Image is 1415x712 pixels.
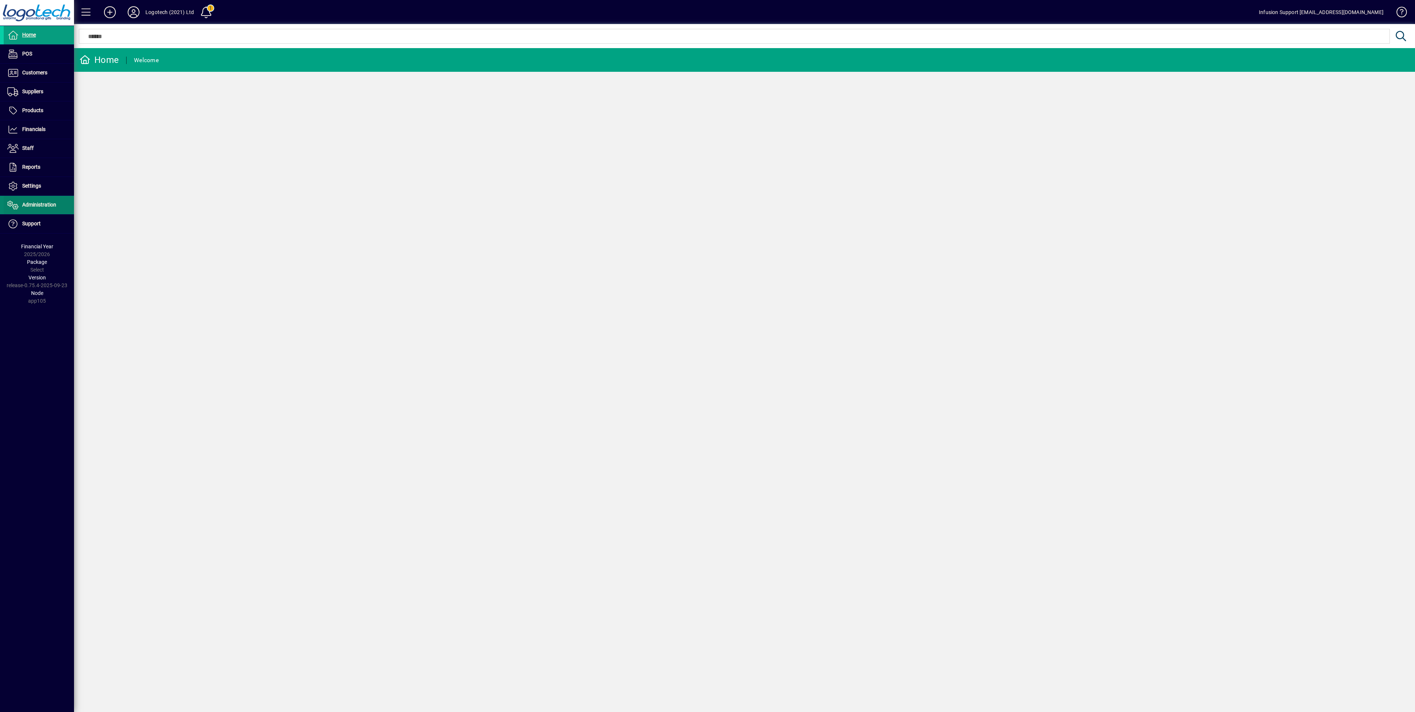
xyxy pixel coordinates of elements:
[4,101,74,120] a: Products
[22,145,34,151] span: Staff
[21,244,53,249] span: Financial Year
[22,221,41,226] span: Support
[22,107,43,113] span: Products
[31,290,43,296] span: Node
[4,139,74,158] a: Staff
[4,177,74,195] a: Settings
[145,6,194,18] div: Logotech (2021) Ltd
[4,158,74,177] a: Reports
[122,6,145,19] button: Profile
[4,64,74,82] a: Customers
[134,54,159,66] div: Welcome
[22,183,41,189] span: Settings
[28,275,46,281] span: Version
[22,164,40,170] span: Reports
[4,45,74,63] a: POS
[22,51,32,57] span: POS
[1259,6,1384,18] div: Infusion Support [EMAIL_ADDRESS][DOMAIN_NAME]
[27,259,47,265] span: Package
[22,202,56,208] span: Administration
[4,120,74,139] a: Financials
[22,126,46,132] span: Financials
[22,32,36,38] span: Home
[80,54,119,66] div: Home
[22,88,43,94] span: Suppliers
[4,83,74,101] a: Suppliers
[98,6,122,19] button: Add
[1391,1,1406,26] a: Knowledge Base
[22,70,47,75] span: Customers
[4,215,74,233] a: Support
[4,196,74,214] a: Administration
